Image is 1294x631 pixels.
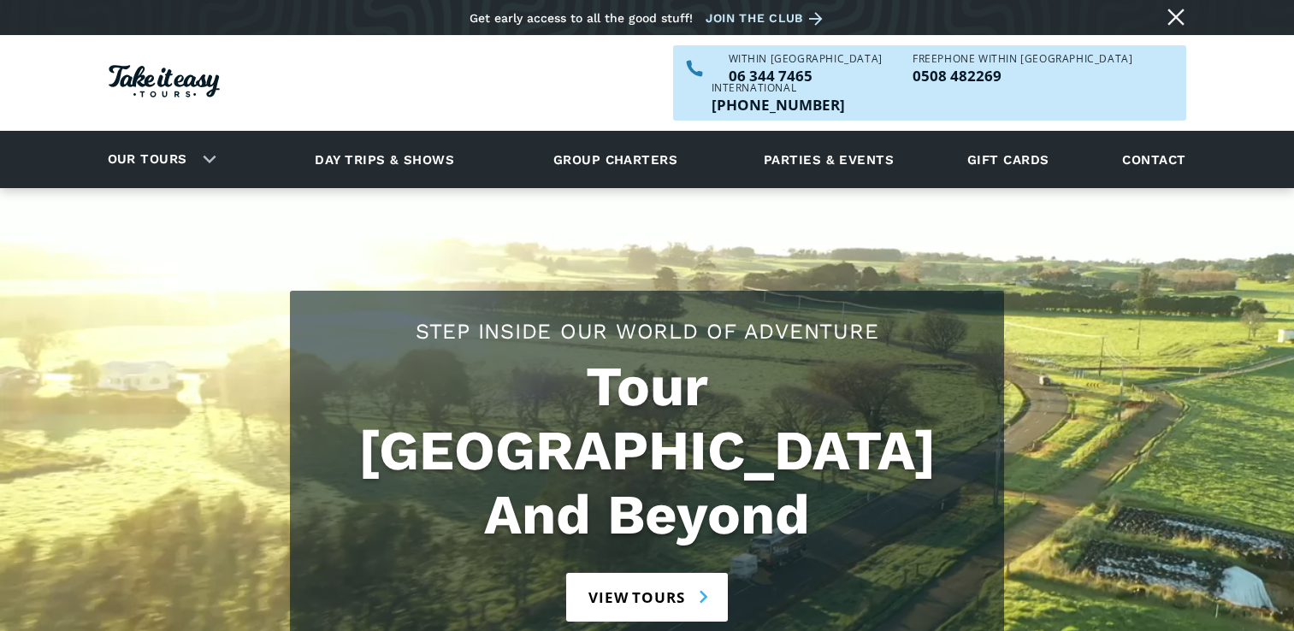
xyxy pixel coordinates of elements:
a: Our tours [95,139,200,180]
a: Close message [1162,3,1190,31]
a: Call us outside of NZ on +6463447465 [712,97,845,112]
a: Homepage [109,56,220,110]
a: Day trips & shows [293,136,476,183]
a: Contact [1114,136,1194,183]
a: Call us freephone within NZ on 0508482269 [913,68,1132,83]
p: [PHONE_NUMBER] [712,97,845,112]
a: Gift cards [959,136,1058,183]
a: Call us within NZ on 063447465 [729,68,883,83]
a: Parties & events [755,136,902,183]
a: Join the club [706,8,829,29]
p: 0508 482269 [913,68,1132,83]
h2: Step Inside Our World Of Adventure [307,316,987,346]
div: Our tours [87,136,230,183]
a: View tours [566,573,728,622]
img: Take it easy Tours logo [109,65,220,97]
div: International [712,83,845,93]
p: 06 344 7465 [729,68,883,83]
div: Freephone WITHIN [GEOGRAPHIC_DATA] [913,54,1132,64]
a: Group charters [532,136,699,183]
div: Get early access to all the good stuff! [470,11,693,25]
h1: Tour [GEOGRAPHIC_DATA] And Beyond [307,355,987,547]
div: WITHIN [GEOGRAPHIC_DATA] [729,54,883,64]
